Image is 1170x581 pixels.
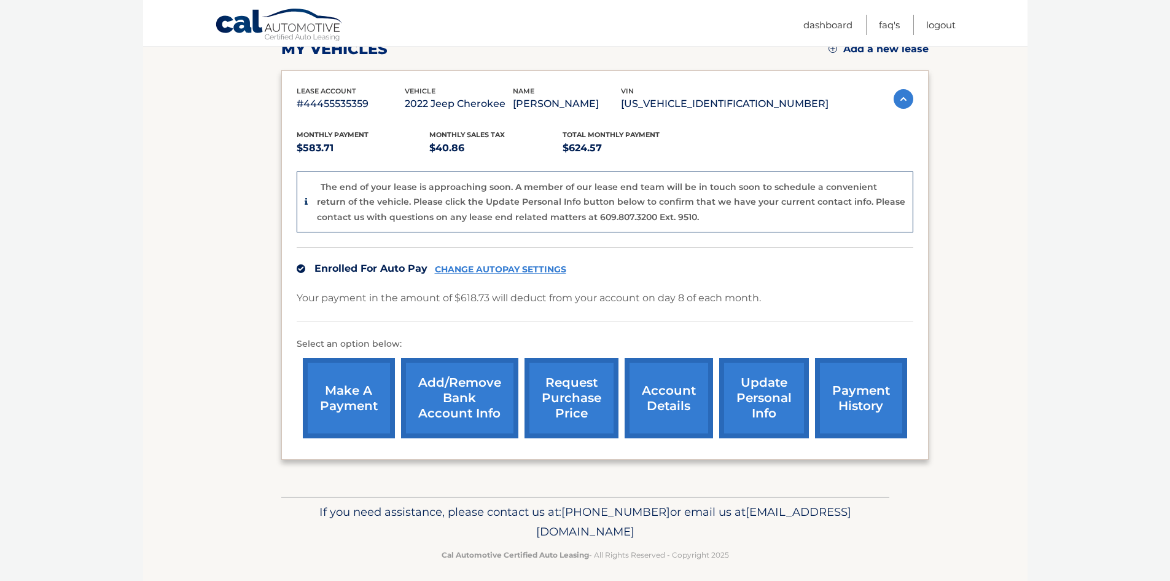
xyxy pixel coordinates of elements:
[297,140,430,157] p: $583.71
[803,15,852,35] a: Dashboard
[525,358,618,438] a: request purchase price
[429,130,505,139] span: Monthly sales Tax
[513,87,534,95] span: name
[815,358,907,438] a: payment history
[513,95,621,113] p: [PERSON_NAME]
[405,87,435,95] span: vehicle
[317,181,905,223] p: The end of your lease is approaching soon. A member of our lease end team will be in touch soon t...
[289,502,881,542] p: If you need assistance, please contact us at: or email us at
[297,130,369,139] span: Monthly Payment
[719,358,809,438] a: update personal info
[894,89,913,109] img: accordion-active.svg
[621,87,634,95] span: vin
[303,358,395,438] a: make a payment
[297,264,305,273] img: check.svg
[536,505,851,539] span: [EMAIL_ADDRESS][DOMAIN_NAME]
[435,264,566,275] a: CHANGE AUTOPAY SETTINGS
[926,15,956,35] a: Logout
[442,550,589,559] strong: Cal Automotive Certified Auto Leasing
[297,87,356,95] span: lease account
[401,358,518,438] a: Add/Remove bank account info
[297,95,405,113] p: #44455535359
[289,548,881,561] p: - All Rights Reserved - Copyright 2025
[405,95,513,113] p: 2022 Jeep Cherokee
[625,358,713,438] a: account details
[429,140,563,157] p: $40.86
[829,43,929,55] a: Add a new lease
[829,44,837,53] img: add.svg
[297,337,913,352] p: Select an option below:
[563,130,660,139] span: Total Monthly Payment
[297,290,761,307] p: Your payment in the amount of $618.73 will deduct from your account on day 8 of each month.
[314,263,427,274] span: Enrolled For Auto Pay
[563,140,696,157] p: $624.57
[215,8,344,44] a: Cal Automotive
[879,15,900,35] a: FAQ's
[281,40,388,58] h2: my vehicles
[561,505,670,519] span: [PHONE_NUMBER]
[621,95,829,113] p: [US_VEHICLE_IDENTIFICATION_NUMBER]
